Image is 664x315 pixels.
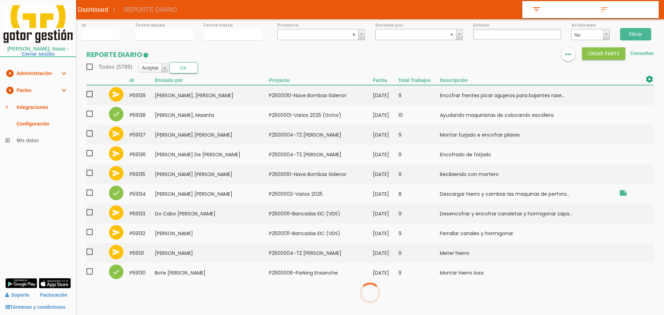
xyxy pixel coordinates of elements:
button: OK [169,62,198,73]
td: [PERSON_NAME] [PERSON_NAME] [155,184,269,204]
th: Total Trabajos [398,75,440,85]
td: P2500004-72 [PERSON_NAME] [269,145,373,164]
button: Crear PARTE [582,47,626,60]
td: [DATE] [373,223,398,243]
span: Todos (5789) [86,63,132,71]
td: Encofrado de forjado [440,145,615,164]
td: 59132 [130,223,155,243]
td: 59139 [130,85,155,105]
td: 8 [398,184,440,204]
span: Aceptar [142,63,158,72]
i: settings [645,75,654,83]
i: send [112,248,120,256]
td: Montar hierro losa [440,263,615,282]
th: Id [130,75,155,85]
td: [DATE] [373,204,398,223]
i: Obra Zarautz [619,189,627,197]
td: 59137 [130,125,155,145]
th: Fecha [373,75,398,85]
td: 59136 [130,145,155,164]
label: Proyecto [277,22,365,28]
i: play_circle_filled [6,65,14,82]
a: filter_list [523,1,591,18]
td: [PERSON_NAME] [PERSON_NAME] [155,164,269,184]
i: expand_more [59,65,68,82]
td: P2500001-Varios 2025 (Gotor) [269,105,373,125]
td: 59133 [130,204,155,223]
td: [DATE] [373,85,398,105]
a: Aceptar [139,63,167,72]
input: Filtrar [620,28,651,40]
img: edit-1.png [142,52,149,59]
td: 59138 [130,105,155,125]
label: Enviado por [375,22,463,28]
td: P2500002-Varios 2025 [269,184,373,204]
td: Descargar hierro y cambiar las maquinas de perfora... [440,184,615,204]
td: [DATE] [373,243,398,263]
td: Ferrallar canales y hormigonar [440,223,615,243]
td: P2500011-Bancadas EIC (VDS) [269,204,373,223]
td: 9 [398,223,440,243]
td: 59134 [130,184,155,204]
img: google-play.png [5,278,37,288]
td: [DATE] [373,164,398,184]
label: Estado [473,22,561,28]
td: 9 [398,243,440,263]
i: send [112,149,120,158]
td: 59131 [130,243,155,263]
img: app-store.png [39,278,71,288]
a: Términos y condiciones [5,304,65,310]
td: Desencofrar y encofrar canaletas y hormigonar zapa... [440,204,615,223]
td: [PERSON_NAME] De [PERSON_NAME] [155,145,269,164]
td: Ayudando maquinistas de colocando escollera [440,105,615,125]
td: Meter hierro [440,243,615,263]
th: Proyecto [269,75,373,85]
i: check [112,189,120,197]
td: 59135 [130,164,155,184]
td: P2500011-Bancadas EIC (VDS) [269,223,373,243]
i: send [112,130,120,138]
td: P2500006-Parking Ensanche [269,263,373,282]
i: filter_list [531,5,542,14]
i: send [112,228,120,237]
td: Do Cabo [PERSON_NAME] [155,204,269,223]
i: check [112,110,120,118]
td: [PERSON_NAME] [PERSON_NAME] [155,125,269,145]
td: [PERSON_NAME], Maanta [155,105,269,125]
a: Facturación [40,289,67,301]
th: Descripción [440,75,615,85]
td: P2500010-Nave Bombas Sidenor [269,164,373,184]
i: send [112,169,120,177]
td: Encofrar frentes picar agujeros para bajantes rase... [440,85,615,105]
td: [DATE] [373,184,398,204]
td: 9 [398,145,440,164]
i: send [112,90,120,99]
i: expand_more [59,82,68,99]
td: [DATE] [373,145,398,164]
td: [PERSON_NAME] [155,243,269,263]
h2: REPORTE DIARIO [86,51,149,58]
label: id [81,22,120,28]
span: No [574,29,601,40]
i: send [112,209,120,217]
a: Consultas [630,50,654,56]
td: [DATE] [373,125,398,145]
a: Crear PARTE [582,50,626,56]
td: Montar furjado e encofrar pilares [440,125,615,145]
td: 9 [398,164,440,184]
td: 9 [398,85,440,105]
td: P2500004-72 [PERSON_NAME] [269,243,373,263]
td: 9 [398,263,440,282]
img: itcons-logo [3,5,73,43]
a: No [571,29,610,40]
td: Recibiendo con mortero [440,164,615,184]
td: P2500010-Nave Bombas Sidenor [269,85,373,105]
th: Enviado por [155,75,269,85]
td: P2500004-72 [PERSON_NAME] [269,125,373,145]
i: sort [599,5,610,14]
td: [PERSON_NAME] [155,223,269,243]
a: sort [591,1,659,18]
td: [DATE] [373,263,398,282]
td: [PERSON_NAME], [PERSON_NAME] [155,85,269,105]
label: Fecha desde [136,22,194,28]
